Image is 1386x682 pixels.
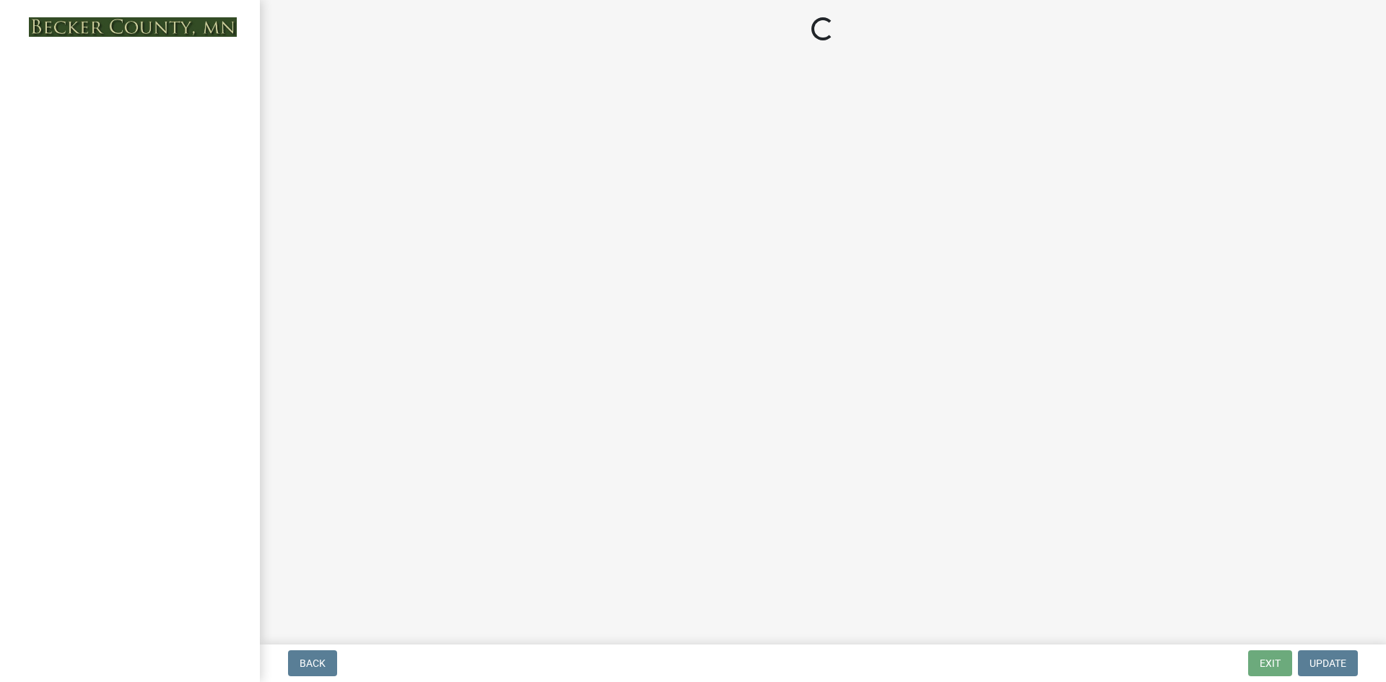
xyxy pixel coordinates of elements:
img: Becker County, Minnesota [29,17,237,37]
span: Update [1309,657,1346,669]
span: Back [300,657,326,669]
button: Back [288,650,337,676]
button: Update [1298,650,1358,676]
button: Exit [1248,650,1292,676]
